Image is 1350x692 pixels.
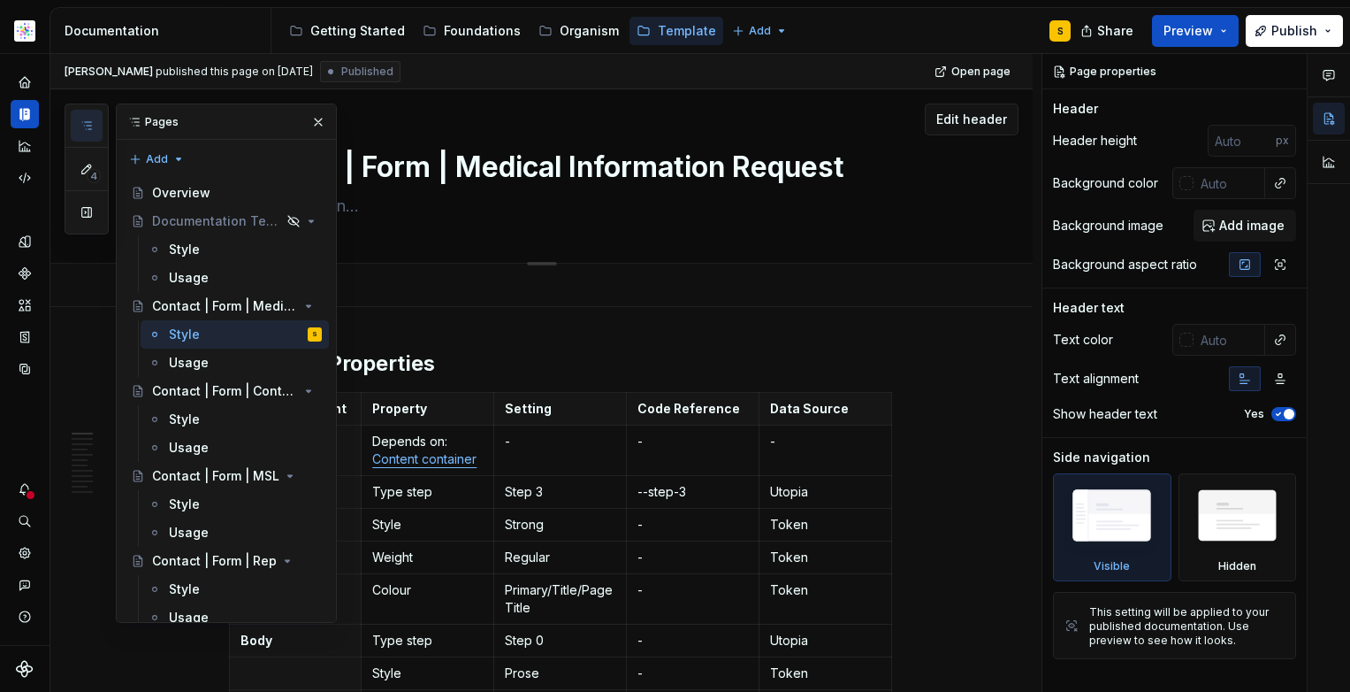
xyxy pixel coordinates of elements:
div: Style [169,241,200,258]
a: Open page [929,59,1018,84]
button: Publish [1246,15,1343,47]
button: Share [1072,15,1145,47]
div: Style [169,411,200,428]
p: Step 0 [505,632,615,650]
div: Organism [560,22,619,40]
a: Data sources [11,355,39,383]
a: Storybook stories [11,323,39,351]
div: Hidden [1178,473,1297,581]
label: Yes [1244,407,1264,421]
a: Usage [141,349,329,377]
div: Usage [169,269,209,287]
div: Style [169,326,200,343]
a: Design tokens [11,227,39,256]
p: --step-3 [637,483,748,501]
div: Style [169,496,200,513]
p: - [505,433,615,450]
p: Utopia [770,632,881,650]
a: Style [141,490,329,519]
img: b2369ad3-f38c-46c1-b2a2-f2452fdbdcd2.png [14,20,35,42]
a: Documentation [11,100,39,128]
button: Add [727,19,793,43]
div: Hidden [1218,559,1256,573]
a: Style [141,405,329,434]
div: Visible [1053,473,1171,581]
input: Auto [1194,167,1265,199]
a: Template [629,17,723,45]
a: Contact | Form | Medical Information Request [124,292,329,320]
div: Side navigation [1053,449,1150,466]
div: Usage [169,354,209,372]
a: Getting Started [282,17,412,45]
p: - [637,549,748,566]
p: Utopia [770,483,881,501]
div: Documentation Template [152,212,281,230]
p: Style [372,665,483,682]
a: Assets [11,291,39,319]
div: Getting Started [310,22,405,40]
p: Body [240,632,351,650]
div: Search ⌘K [11,507,39,535]
div: Template [658,22,716,40]
p: Type step [372,632,483,650]
div: Style [169,581,200,598]
span: Edit header [936,111,1007,128]
div: Pages [117,104,336,140]
p: - [637,433,748,450]
p: Token [770,549,881,566]
a: Analytics [11,132,39,160]
p: - [770,433,881,450]
a: Content container [372,451,477,466]
div: Background image [1053,217,1163,235]
p: Primary/Title/PageTitle [505,581,615,617]
button: Add [124,147,190,172]
p: Regular [505,549,615,566]
div: Visible [1094,559,1130,573]
span: Add [749,24,771,38]
div: Header [1053,100,1098,118]
a: Style [141,575,329,604]
div: Contact | Form | MSL [152,467,279,485]
div: published this page on [DATE] [156,65,313,79]
a: Usage [141,519,329,547]
a: Usage [141,434,329,462]
div: Components [11,259,39,288]
p: Token [770,581,881,599]
p: - [637,665,748,682]
span: [PERSON_NAME] [65,65,153,79]
p: Depends on: [372,433,483,468]
div: Documentation [65,22,263,40]
div: S [1057,24,1064,38]
a: Contact | Form | Contact us [124,377,329,405]
button: Contact support [11,571,39,599]
input: Auto [1208,125,1276,157]
p: Step 3 [505,483,615,501]
a: Documentation Template [124,207,329,235]
p: Type step [372,483,483,501]
span: Add image [1219,217,1285,235]
span: Published [341,65,393,79]
span: 4 [87,169,101,183]
div: Usage [169,439,209,457]
input: Auto [1194,324,1265,356]
button: Notifications [11,475,39,504]
div: Contact | Form | Medical Information Request [152,297,298,315]
p: - [637,632,748,650]
button: Add image [1194,210,1296,242]
a: Organism [531,17,626,45]
a: Settings [11,539,39,567]
a: Contact | Form | Rep [124,547,329,575]
a: Code automation [11,164,39,192]
p: Token [770,516,881,534]
a: Home [11,68,39,96]
div: Foundations [444,22,521,40]
a: StyleS [141,320,329,349]
p: - [637,516,748,534]
div: Text color [1053,331,1113,349]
